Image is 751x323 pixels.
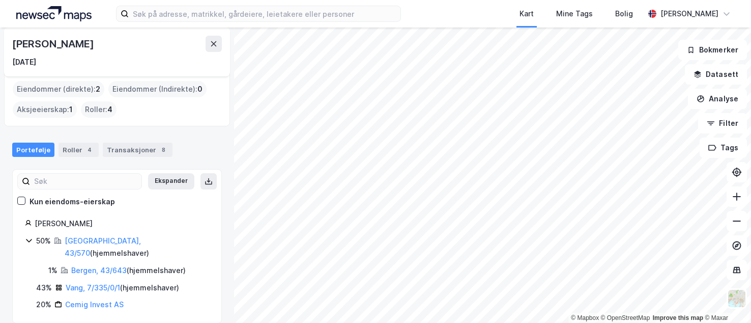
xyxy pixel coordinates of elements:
div: Transaksjoner [103,143,172,157]
button: Ekspander [148,173,194,190]
span: 1 [69,103,73,116]
div: Kontrollprogram for chat [700,274,751,323]
div: Eiendommer (Indirekte) : [108,81,207,97]
button: Datasett [685,64,747,85]
div: 43% [36,282,52,294]
div: 8 [158,145,168,155]
div: Roller : [81,101,117,118]
a: Cemig Invest AS [65,300,124,309]
a: Improve this map [653,314,703,321]
span: 2 [96,83,100,95]
iframe: Chat Widget [700,274,751,323]
div: [PERSON_NAME] [660,8,718,20]
button: Bokmerker [678,40,747,60]
a: Bergen, 43/643 [71,266,127,275]
button: Analyse [688,89,747,109]
div: 4 [84,145,95,155]
div: ( hjemmelshaver ) [71,264,186,277]
a: Vang, 7/335/0/1 [66,283,120,292]
div: 1% [48,264,57,277]
button: Tags [700,138,747,158]
div: Portefølje [12,143,54,157]
div: [DATE] [12,56,36,68]
span: 4 [107,103,112,116]
div: Mine Tags [556,8,593,20]
div: [PERSON_NAME] [12,36,96,52]
div: ( hjemmelshaver ) [66,282,179,294]
input: Søk [30,174,141,189]
span: 0 [197,83,203,95]
div: 20% [36,299,51,311]
img: logo.a4113a55bc3d86da70a041830d287a7e.svg [16,6,92,21]
div: Kun eiendoms-eierskap [30,196,115,208]
button: Filter [698,113,747,133]
a: OpenStreetMap [601,314,650,321]
a: Mapbox [571,314,599,321]
div: Eiendommer (direkte) : [13,81,104,97]
a: [GEOGRAPHIC_DATA], 43/570 [65,236,141,257]
div: Aksjeeierskap : [13,101,77,118]
div: Kart [519,8,534,20]
div: Roller [59,143,99,157]
div: 50% [36,235,51,247]
div: [PERSON_NAME] [35,218,209,230]
div: ( hjemmelshaver ) [65,235,209,259]
div: Bolig [615,8,633,20]
input: Søk på adresse, matrikkel, gårdeiere, leietakere eller personer [129,6,400,21]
